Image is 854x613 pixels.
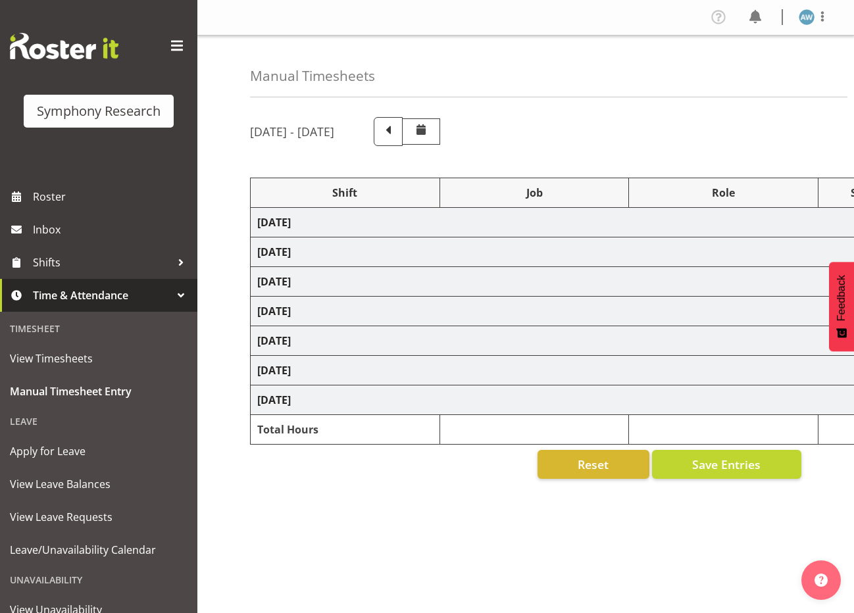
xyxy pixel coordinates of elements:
span: Roster [33,187,191,207]
span: Shifts [33,253,171,272]
div: Job [447,185,622,201]
img: help-xxl-2.png [815,574,828,587]
span: Inbox [33,220,191,239]
span: Apply for Leave [10,441,188,461]
h4: Manual Timesheets [250,68,375,84]
div: Leave [3,408,194,435]
span: Leave/Unavailability Calendar [10,540,188,560]
span: View Leave Balances [10,474,188,494]
a: Manual Timesheet Entry [3,375,194,408]
div: Unavailability [3,566,194,593]
div: Timesheet [3,315,194,342]
span: Reset [578,456,609,473]
span: Manual Timesheet Entry [10,381,188,401]
img: angela-ward1839.jpg [799,9,815,25]
button: Reset [538,450,649,479]
a: View Timesheets [3,342,194,375]
td: Total Hours [251,415,440,445]
button: Save Entries [652,450,801,479]
div: Symphony Research [37,101,161,121]
button: Feedback - Show survey [829,262,854,351]
div: Role [636,185,811,201]
a: Leave/Unavailability Calendar [3,533,194,566]
span: View Timesheets [10,349,188,368]
a: View Leave Balances [3,468,194,501]
span: Feedback [836,275,847,321]
span: View Leave Requests [10,507,188,527]
a: View Leave Requests [3,501,194,533]
a: Apply for Leave [3,435,194,468]
span: Time & Attendance [33,285,171,305]
div: Shift [257,185,433,201]
img: Rosterit website logo [10,33,118,59]
span: Save Entries [692,456,761,473]
h5: [DATE] - [DATE] [250,124,334,139]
